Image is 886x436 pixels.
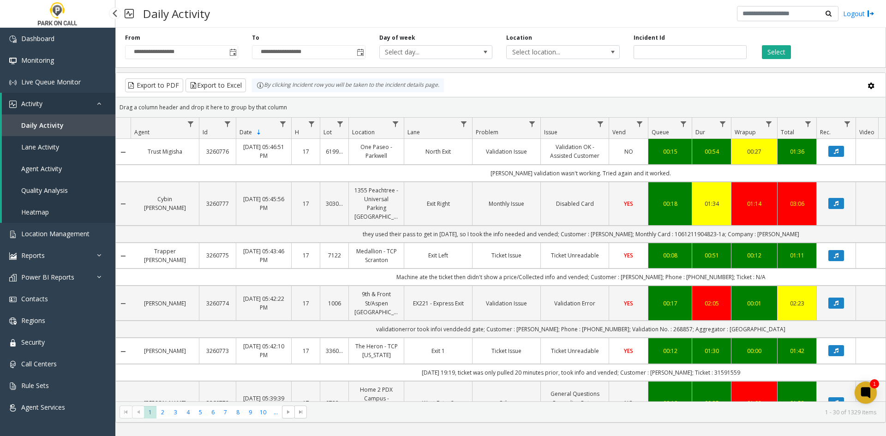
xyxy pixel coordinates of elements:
[763,118,775,130] a: Wrapup Filter Menu
[2,201,115,223] a: Heatmap
[478,346,535,355] a: Ticket Issue
[783,346,811,355] div: 01:42
[654,346,686,355] a: 00:12
[654,299,686,308] a: 00:17
[136,147,193,156] a: Trust Migisha
[654,399,686,407] a: 00:10
[186,78,246,92] button: Export to Excel
[546,389,603,416] a: General Questions Regarding Rates, Hours, etc
[2,136,115,158] a: Lane Activity
[546,143,603,160] a: Validation OK - Assisted Customer
[783,251,811,260] div: 01:11
[21,359,57,368] span: Call Centers
[546,199,603,208] a: Disabled Card
[9,231,17,238] img: 'icon'
[698,251,725,260] a: 00:51
[205,399,230,407] a: 3260772
[389,118,402,130] a: Location Filter Menu
[312,408,876,416] kendo-pager-info: 1 - 30 of 1329 items
[654,251,686,260] div: 00:08
[615,199,642,208] a: YES
[737,251,772,260] a: 00:12
[867,9,874,18] img: logout
[478,299,535,308] a: Validation Issue
[737,399,772,407] a: 01:08
[476,128,498,136] span: Problem
[297,299,314,308] a: 17
[305,118,318,130] a: H Filter Menu
[526,118,539,130] a: Problem Filter Menu
[297,346,314,355] a: 17
[203,128,208,136] span: Id
[737,147,772,156] a: 00:27
[652,128,669,136] span: Queue
[698,346,725,355] a: 01:30
[698,199,725,208] a: 01:34
[698,399,725,407] a: 00:35
[698,147,725,156] a: 00:54
[615,399,642,407] a: NO
[297,147,314,156] a: 17
[21,338,45,346] span: Security
[698,299,725,308] a: 02:05
[859,128,874,136] span: Video
[654,147,686,156] a: 00:15
[9,57,17,65] img: 'icon'
[634,34,665,42] label: Incident Id
[169,406,182,418] span: Page 3
[242,342,286,359] a: [DATE] 05:42:10 PM
[624,200,633,208] span: YES
[21,229,90,238] span: Location Management
[354,143,398,160] a: One Paseo - Parkwell
[242,394,286,412] a: [DATE] 05:39:39 PM
[116,348,131,355] a: Collapse Details
[624,148,633,155] span: NO
[624,299,633,307] span: YES
[144,406,156,418] span: Page 1
[205,299,230,308] a: 3260774
[134,128,150,136] span: Agent
[334,118,347,130] a: Lot Filter Menu
[507,46,597,59] span: Select location...
[295,128,299,136] span: H
[544,128,557,136] span: Issue
[594,118,607,130] a: Issue Filter Menu
[410,399,467,407] a: West Entry 2
[506,34,532,42] label: Location
[9,101,17,108] img: 'icon'
[783,399,811,407] a: 01:53
[207,406,219,418] span: Page 6
[737,346,772,355] a: 00:00
[843,9,874,18] a: Logout
[783,199,811,208] a: 03:06
[242,143,286,160] a: [DATE] 05:46:51 PM
[116,252,131,260] a: Collapse Details
[478,399,535,407] a: Other
[194,406,207,418] span: Page 5
[615,251,642,260] a: YES
[802,118,814,130] a: Total Filter Menu
[410,147,467,156] a: North Exit
[21,143,59,151] span: Lane Activity
[156,406,169,418] span: Page 2
[205,147,230,156] a: 3260776
[21,381,49,390] span: Rule Sets
[354,186,398,221] a: 1355 Peachtree - Universal Parking [GEOGRAPHIC_DATA]
[21,316,45,325] span: Regions
[136,346,193,355] a: [PERSON_NAME]
[125,2,134,25] img: pageIcon
[239,128,252,136] span: Date
[354,290,398,317] a: 9th & Front St/Aspen [GEOGRAPHIC_DATA]
[21,186,68,195] span: Quality Analysis
[21,99,42,108] span: Activity
[252,78,444,92] div: By clicking Incident row you will be taken to the incident details page.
